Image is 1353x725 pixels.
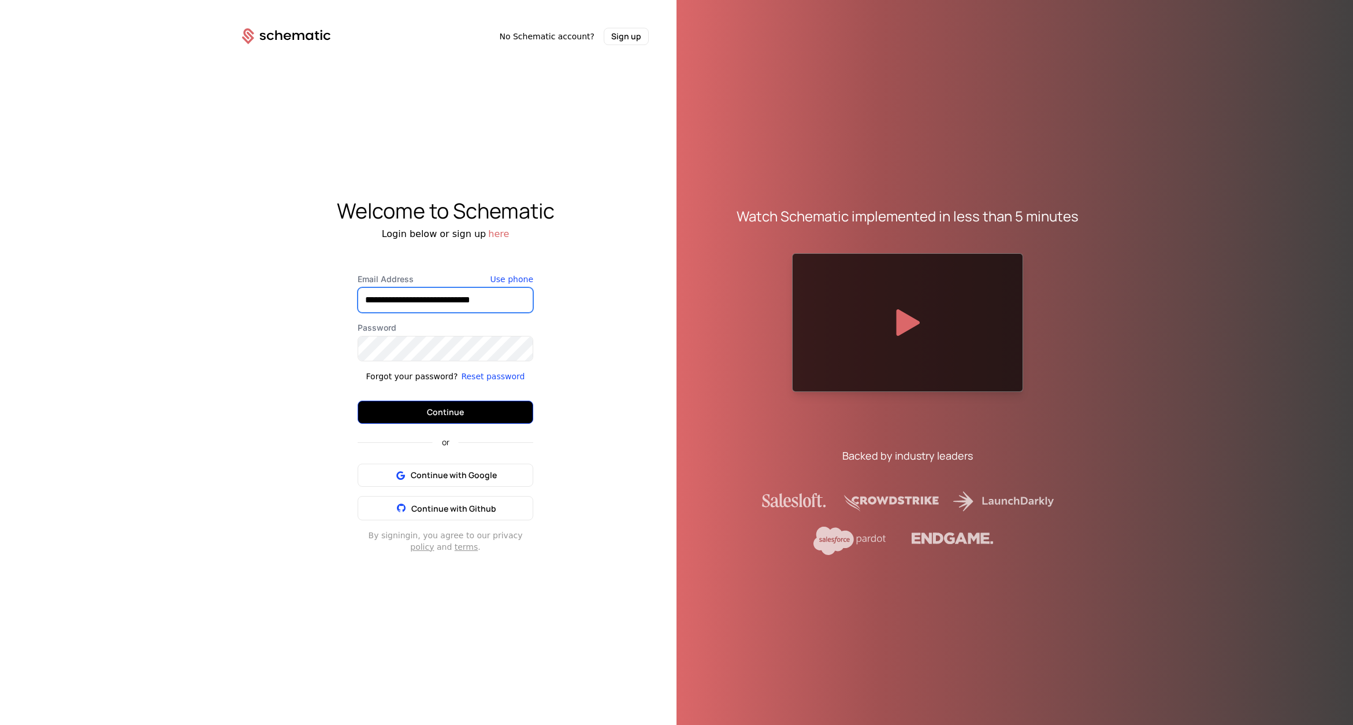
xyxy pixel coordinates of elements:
[358,496,533,520] button: Continue with Github
[358,322,533,334] label: Password
[366,371,458,382] div: Forgot your password?
[455,542,478,552] a: terms
[358,273,533,285] label: Email Address
[604,28,649,45] button: Sign up
[214,199,676,223] div: Welcome to Schematic
[737,207,1079,225] div: Watch Schematic implemented in less than 5 minutes
[461,371,525,382] button: Reset password
[488,227,509,241] button: here
[842,447,973,464] div: Backed by industry leaders
[411,469,497,481] span: Continue with Google
[358,530,533,553] div: By signing in , you agree to our privacy and .
[490,273,533,285] button: Use phone
[410,542,434,552] a: policy
[411,503,496,514] span: Continue with Github
[358,401,533,424] button: Continue
[433,438,459,446] span: or
[499,31,594,42] span: No Schematic account?
[358,464,533,487] button: Continue with Google
[214,227,676,241] div: Login below or sign up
